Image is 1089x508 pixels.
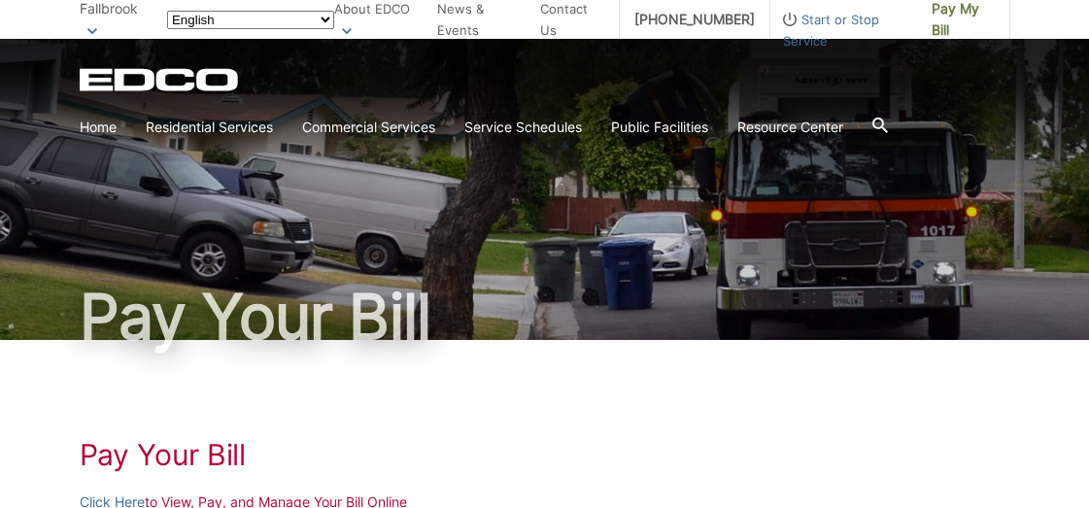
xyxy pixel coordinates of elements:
h1: Pay Your Bill [80,286,1010,348]
h1: Pay Your Bill [80,437,1010,472]
a: Commercial Services [302,117,435,138]
a: EDCD logo. Return to the homepage. [80,68,241,91]
select: Select a language [167,11,334,29]
a: Service Schedules [464,117,582,138]
a: Residential Services [146,117,273,138]
a: Public Facilities [611,117,708,138]
a: Resource Center [737,117,843,138]
a: Home [80,117,117,138]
